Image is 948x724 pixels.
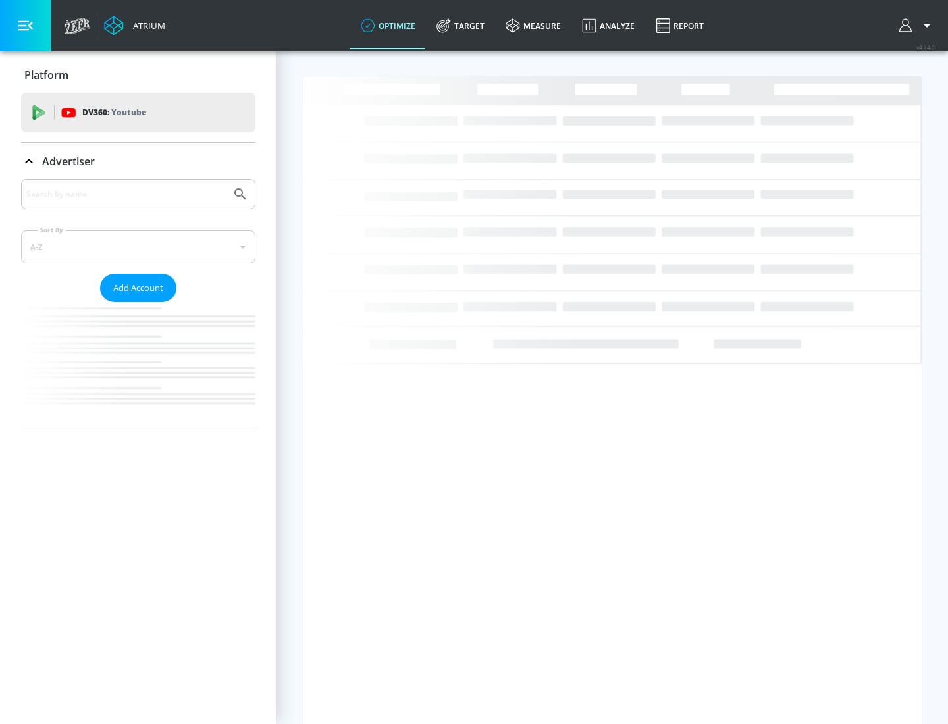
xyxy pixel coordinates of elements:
[426,2,495,49] a: Target
[111,105,146,119] p: Youtube
[24,68,68,82] p: Platform
[128,20,165,32] div: Atrium
[21,179,255,430] div: Advertiser
[21,302,255,430] nav: list of Advertiser
[21,143,255,180] div: Advertiser
[82,105,146,120] p: DV360:
[21,57,255,93] div: Platform
[571,2,645,49] a: Analyze
[916,43,935,51] span: v 4.24.0
[26,186,226,203] input: Search by name
[350,2,426,49] a: optimize
[104,16,165,36] a: Atrium
[21,93,255,132] div: DV360: Youtube
[645,2,714,49] a: Report
[42,154,95,168] p: Advertiser
[21,230,255,263] div: A-Z
[100,274,176,302] button: Add Account
[38,226,66,234] label: Sort By
[113,280,163,296] span: Add Account
[495,2,571,49] a: measure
